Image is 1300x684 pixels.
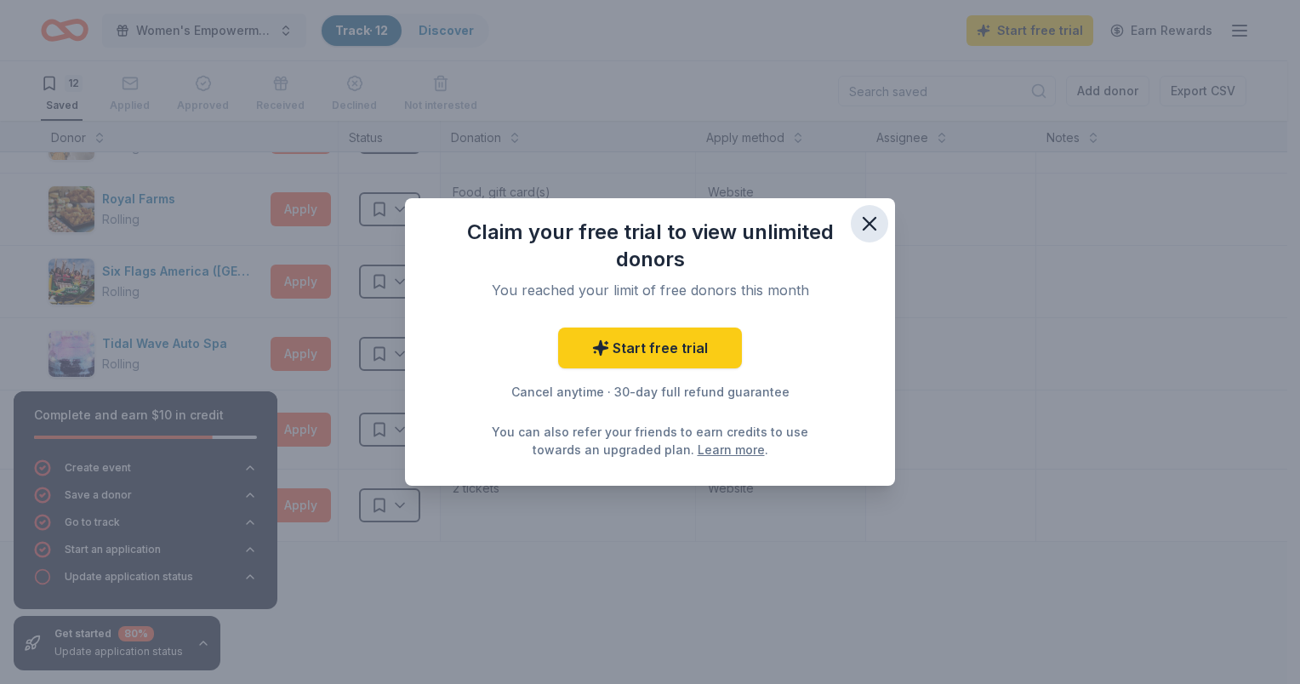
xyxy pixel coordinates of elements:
div: Cancel anytime · 30-day full refund guarantee [439,382,861,402]
a: Learn more [698,441,765,459]
a: Start free trial [558,328,742,368]
div: Claim your free trial to view unlimited donors [439,219,861,273]
div: You reached your limit of free donors this month [459,280,841,300]
div: You can also refer your friends to earn credits to use towards an upgraded plan. . [487,423,813,459]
